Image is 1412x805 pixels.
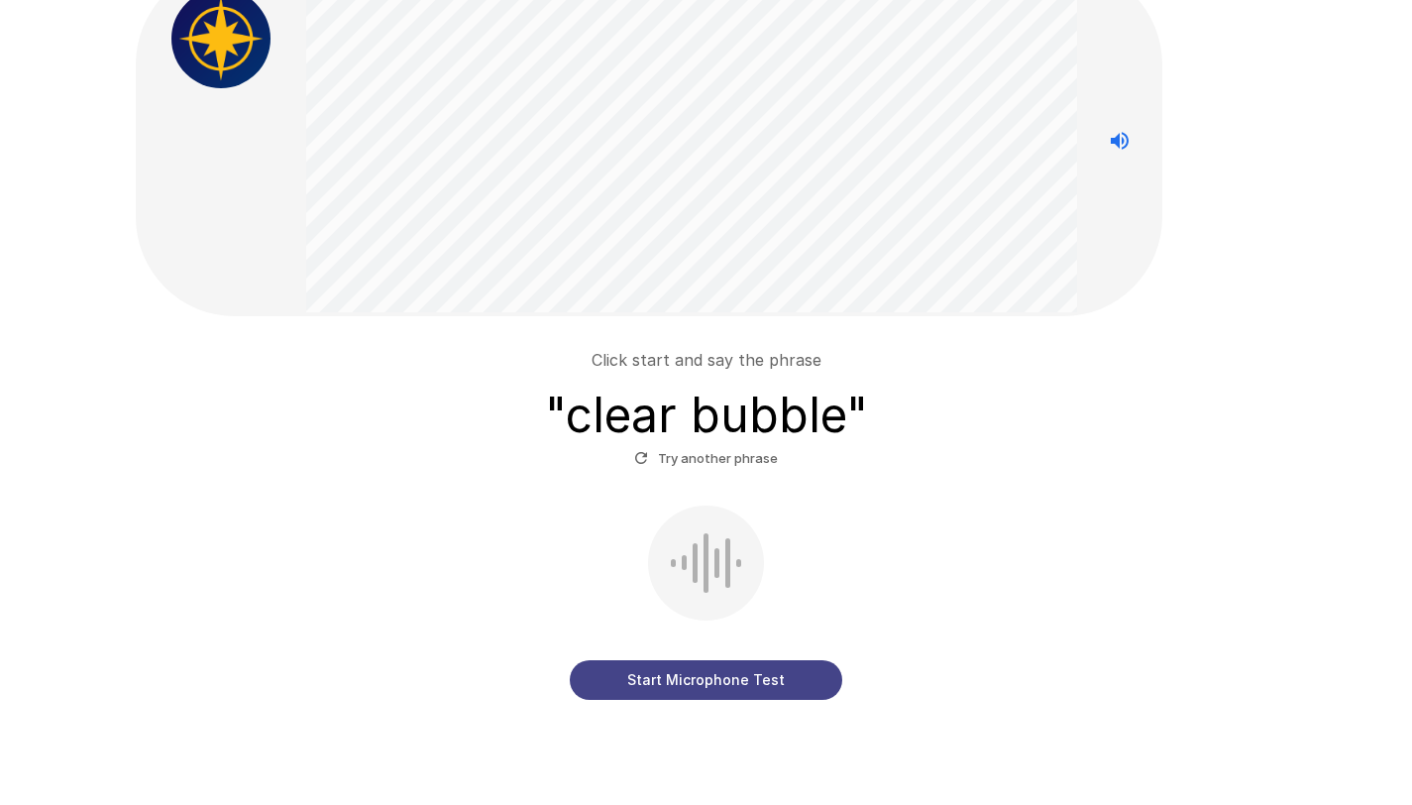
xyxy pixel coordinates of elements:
[545,388,868,443] h3: " clear bubble "
[629,443,783,474] button: Try another phrase
[1100,121,1140,161] button: Stop reading questions aloud
[592,348,821,372] p: Click start and say the phrase
[570,660,842,700] button: Start Microphone Test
